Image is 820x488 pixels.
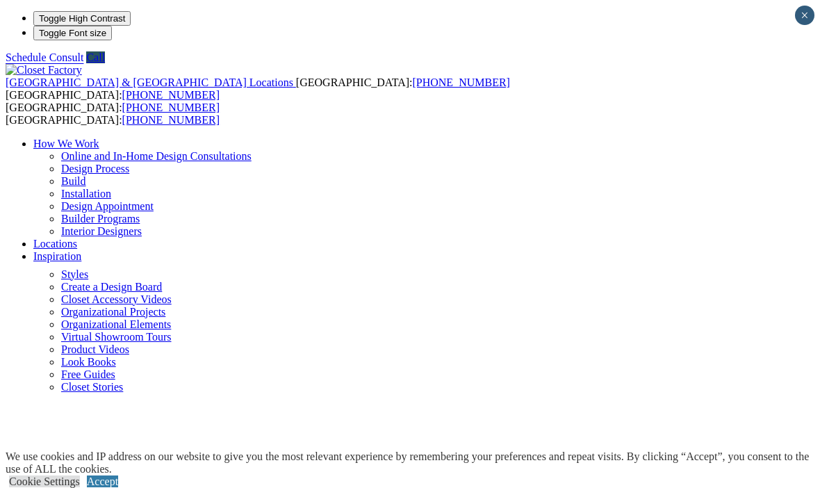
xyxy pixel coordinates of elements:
[122,101,220,113] a: [PHONE_NUMBER]
[61,331,172,343] a: Virtual Showroom Tours
[33,250,81,262] a: Inspiration
[39,28,106,38] span: Toggle Font size
[33,138,99,149] a: How We Work
[61,381,123,393] a: Closet Stories
[61,163,129,174] a: Design Process
[61,343,129,355] a: Product Videos
[87,475,118,487] a: Accept
[61,293,172,305] a: Closet Accessory Videos
[61,175,86,187] a: Build
[6,64,82,76] img: Closet Factory
[61,318,171,330] a: Organizational Elements
[33,11,131,26] button: Toggle High Contrast
[6,450,820,475] div: We use cookies and IP address on our website to give you the most relevant experience by remember...
[6,76,510,101] span: [GEOGRAPHIC_DATA]: [GEOGRAPHIC_DATA]:
[61,225,142,237] a: Interior Designers
[122,89,220,101] a: [PHONE_NUMBER]
[33,26,112,40] button: Toggle Font size
[61,368,115,380] a: Free Guides
[412,76,509,88] a: [PHONE_NUMBER]
[61,268,88,280] a: Styles
[61,200,154,212] a: Design Appointment
[6,101,220,126] span: [GEOGRAPHIC_DATA]: [GEOGRAPHIC_DATA]:
[61,188,111,200] a: Installation
[6,76,293,88] span: [GEOGRAPHIC_DATA] & [GEOGRAPHIC_DATA] Locations
[61,356,116,368] a: Look Books
[795,6,814,25] button: Close
[61,213,140,225] a: Builder Programs
[86,51,105,63] a: Call
[6,51,83,63] a: Schedule Consult
[122,114,220,126] a: [PHONE_NUMBER]
[61,281,162,293] a: Create a Design Board
[33,238,77,250] a: Locations
[61,150,252,162] a: Online and In-Home Design Consultations
[39,13,125,24] span: Toggle High Contrast
[61,306,165,318] a: Organizational Projects
[6,76,296,88] a: [GEOGRAPHIC_DATA] & [GEOGRAPHIC_DATA] Locations
[9,475,80,487] a: Cookie Settings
